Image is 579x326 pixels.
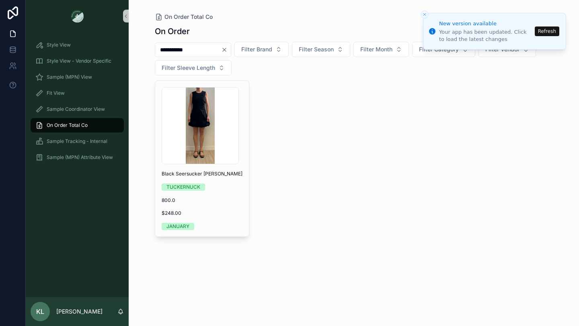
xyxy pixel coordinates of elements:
[47,90,65,96] span: Fit View
[31,86,124,100] a: Fit View
[166,223,189,230] div: JANUARY
[234,42,289,57] button: Select Button
[439,29,532,43] div: Your app has been updated. Click to load the latest changes
[31,38,124,52] a: Style View
[36,307,44,316] span: KL
[31,70,124,84] a: Sample (MPN) View
[56,308,103,316] p: [PERSON_NAME]
[47,42,71,48] span: Style View
[162,197,243,204] span: 800.0
[535,26,559,36] button: Refresh
[31,54,124,68] a: Style View - Vendor Specific
[241,45,272,53] span: Filter Brand
[155,26,190,37] h1: On Order
[421,10,429,18] button: Close toast
[47,154,113,161] span: Sample (MPN) Attribute View
[26,32,129,175] div: scrollable content
[71,10,84,22] img: App logo
[47,58,111,64] span: Style View - Vendor Specific
[47,106,105,112] span: Sample Coordinator View
[412,42,475,57] button: Select Button
[166,183,200,191] div: TUCKERNUCK
[162,171,243,177] span: Black Seersucker [PERSON_NAME]
[31,134,124,149] a: Sample Tracking - Internal
[299,45,334,53] span: Filter Season
[360,45,392,53] span: Filter Month
[353,42,409,57] button: Select Button
[155,60,232,75] button: Select Button
[162,210,243,216] span: $248.00
[221,47,231,53] button: Clear
[31,102,124,116] a: Sample Coordinator View
[47,138,107,145] span: Sample Tracking - Internal
[419,45,459,53] span: Filter Category
[164,13,213,21] span: On Order Total Co
[47,122,88,128] span: On Order Total Co
[292,42,350,57] button: Select Button
[155,13,213,21] a: On Order Total Co
[155,80,250,237] a: Black Seersucker [PERSON_NAME]TUCKERNUCK800.0$248.00JANUARY
[47,74,92,80] span: Sample (MPN) View
[439,20,532,28] div: New version available
[162,64,215,72] span: Filter Sleeve Length
[31,118,124,132] a: On Order Total Co
[31,150,124,165] a: Sample (MPN) Attribute View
